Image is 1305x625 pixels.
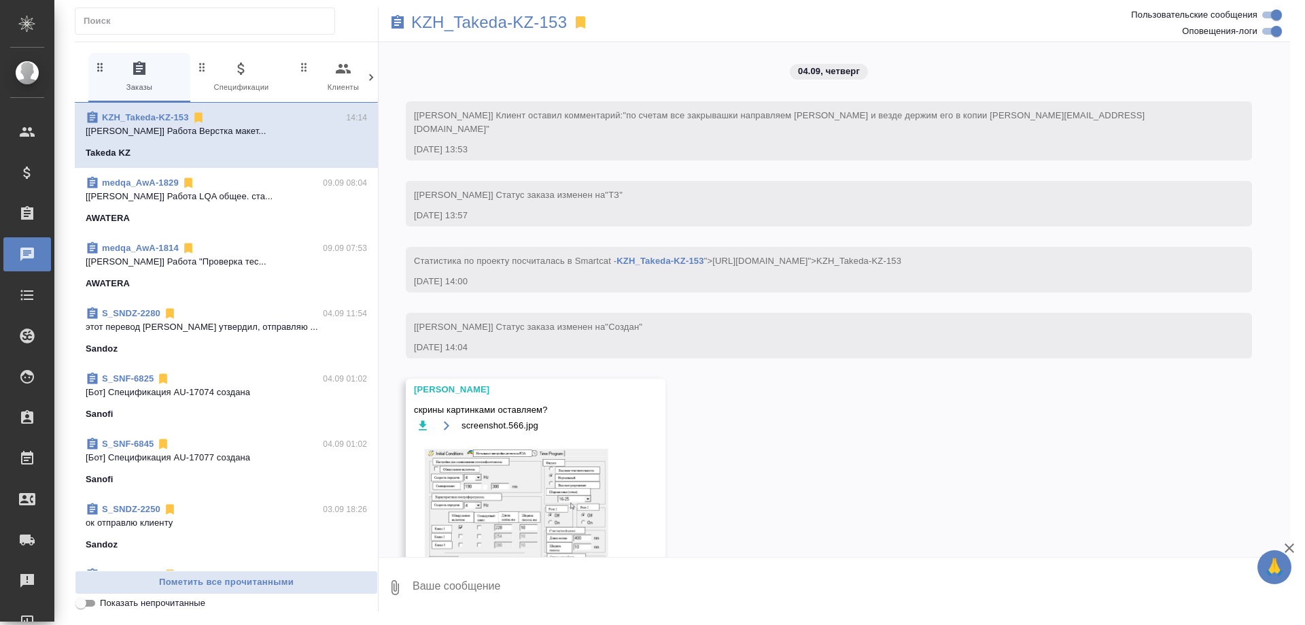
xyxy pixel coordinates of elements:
p: Sandoz [86,342,118,356]
div: [DATE] 13:53 [414,143,1204,156]
p: Sanofi [86,407,114,421]
p: 04.09 11:54 [323,307,367,320]
span: Спецификации [196,61,287,94]
svg: Отписаться [163,503,177,516]
p: [[PERSON_NAME]] Работа LQA общее. ста... [86,190,367,203]
p: [Бот] Спецификация AU-17074 создана [86,386,367,399]
span: "Создан" [605,322,642,332]
a: S_SNDZ-2260 [102,569,160,579]
svg: Отписаться [163,307,177,320]
a: KZH_Takeda-KZ-153 [616,256,703,266]
span: 🙏 [1263,553,1286,581]
svg: Отписаться [181,176,195,190]
a: S_SNDZ-2280 [102,308,160,318]
span: Заказы [94,61,185,94]
span: Cтатистика по проекту посчиталась в Smartcat - ">[URL][DOMAIN_NAME]">KZH_Takeda-KZ-153 [414,256,901,266]
p: AWATERA [86,277,130,290]
p: 04.09 01:02 [323,437,367,451]
div: S_SNDZ-225003.09 18:26ок отправлю клиентуSandoz [75,494,378,560]
p: [Бот] Спецификация AU-17077 создана [86,451,367,464]
p: 14:14 [346,111,367,124]
span: [[PERSON_NAME]] Статус заказа изменен на [414,322,642,332]
span: Показать непрочитанные [100,596,205,610]
p: [[PERSON_NAME]] Работа Верстка макет... [86,124,367,138]
div: S_SNDZ-226001.09 19:54[[PERSON_NAME]] Статус заказа изменен н...Sandoz [75,560,378,625]
a: KZH_Takeda-KZ-153 [102,112,189,122]
p: AWATERA [86,212,130,225]
div: [DATE] 13:57 [414,209,1204,222]
a: S_SNF-6825 [102,373,154,384]
div: [DATE] 14:00 [414,275,1204,288]
span: "ТЗ" [605,190,623,200]
p: 09.09 08:04 [323,176,367,190]
svg: Отписаться [181,241,195,255]
div: KZH_Takeda-KZ-15314:14[[PERSON_NAME]] Работа Верстка макет...Takeda KZ [75,103,378,168]
div: S_SNDZ-228004.09 11:54этот перевод [PERSON_NAME] утвердил, отправляю ...Sandoz [75,299,378,364]
svg: Отписаться [163,568,177,581]
span: "по счетам все закрывашки направляем [PERSON_NAME] и везде держим его в копии [PERSON_NAME][EMAIL... [414,110,1145,134]
span: Клиенты [298,61,389,94]
p: этот перевод [PERSON_NAME] утвердил, отправляю ... [86,320,367,334]
div: S_SNF-684504.09 01:02[Бот] Спецификация AU-17077 созданаSanofi [75,429,378,494]
p: ок отправлю клиенту [86,516,367,530]
span: Оповещения-логи [1182,24,1257,38]
span: [[PERSON_NAME]] Статус заказа изменен на [414,190,623,200]
svg: Отписаться [156,437,170,451]
a: medqa_AwA-1829 [102,178,179,188]
button: Открыть на драйве [438,417,455,434]
div: medqa_AwA-181409.09 07:53[[PERSON_NAME]] Работа "Проверка тес...AWATERA [75,233,378,299]
p: Takeda KZ [86,146,130,160]
p: [[PERSON_NAME]] Работа "Проверка тес... [86,255,367,269]
a: S_SNDZ-2250 [102,504,160,514]
svg: Зажми и перетащи, чтобы поменять порядок вкладок [94,61,107,73]
p: 01.09 19:54 [323,568,367,581]
p: 04.09 01:02 [323,372,367,386]
span: [[PERSON_NAME]] Клиент оставил комментарий: [414,110,1145,134]
span: скрины картинками оставляем? [414,403,618,417]
div: S_SNF-682504.09 01:02[Бот] Спецификация AU-17074 созданаSanofi [75,364,378,429]
a: S_SNF-6845 [102,439,154,449]
p: Sandoz [86,538,118,552]
svg: Зажми и перетащи, чтобы поменять порядок вкладок [196,61,209,73]
button: 🙏 [1257,550,1291,584]
button: Скачать [414,417,431,434]
div: [PERSON_NAME] [414,383,618,396]
div: [DATE] 14:04 [414,341,1204,354]
p: 03.09 18:26 [323,503,367,516]
a: medqa_AwA-1814 [102,243,179,253]
span: screenshot.566.jpg [462,419,538,433]
p: 04.09, четверг [798,65,860,78]
a: KZH_Takeda-KZ-153 [411,16,567,29]
div: medqa_AwA-182909.09 08:04[[PERSON_NAME]] Работа LQA общее. ста...AWATERA [75,168,378,233]
p: 09.09 07:53 [323,241,367,255]
span: Пометить все прочитанными [82,575,370,590]
button: Пометить все прочитанными [75,571,378,594]
span: Пользовательские сообщения [1131,8,1257,22]
svg: Отписаться [192,111,205,124]
p: Sanofi [86,473,114,486]
input: Поиск [84,12,334,31]
svg: Зажми и перетащи, чтобы поменять порядок вкладок [298,61,311,73]
svg: Отписаться [156,372,170,386]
